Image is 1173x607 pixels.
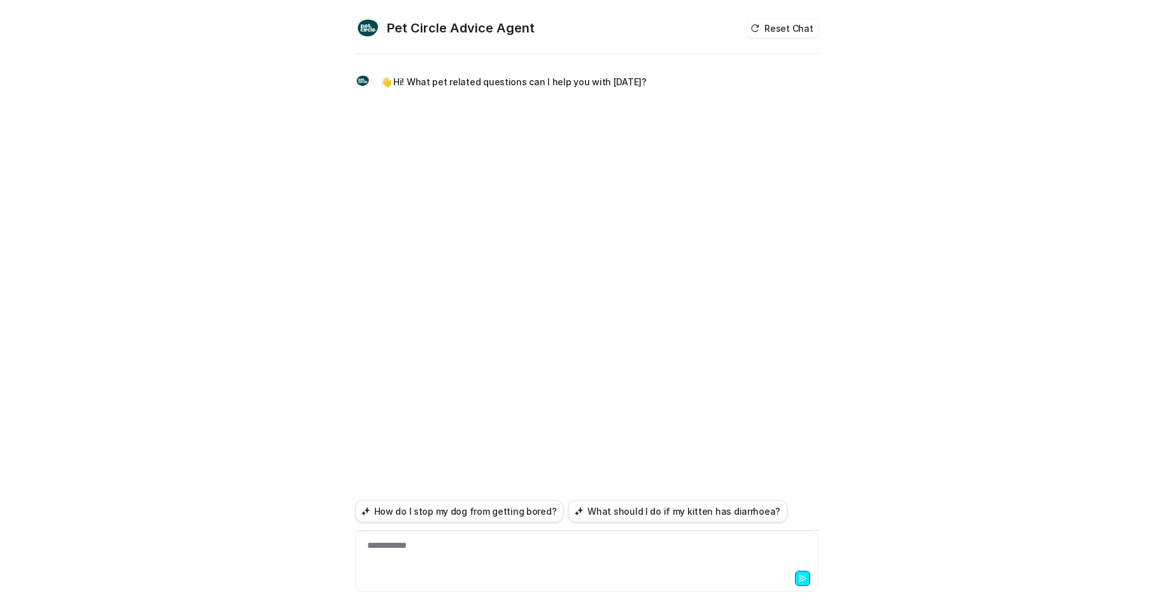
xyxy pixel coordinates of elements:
img: Widget [355,15,381,41]
button: How do I stop my dog from getting bored? [355,500,564,522]
p: 👋 Hi! What pet related questions can I help you with [DATE]? [381,74,647,90]
img: Widget [355,73,370,88]
h2: Pet Circle Advice Agent [387,19,535,37]
button: Reset Chat [747,19,818,38]
button: What should I do if my kitten has diarrhoea? [568,500,787,522]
